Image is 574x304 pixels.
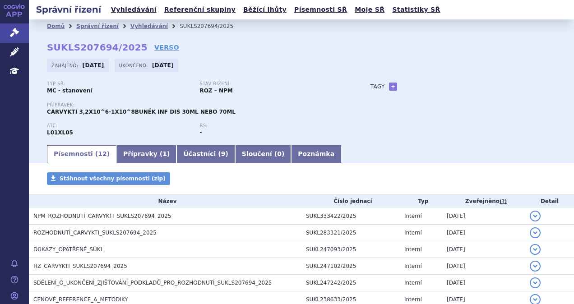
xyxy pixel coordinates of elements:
span: Interní [404,246,422,253]
a: Běžící lhůty [241,4,289,16]
a: Vyhledávání [130,23,168,29]
a: + [389,83,397,91]
strong: - [199,129,202,136]
a: Referenční skupiny [162,4,238,16]
strong: [DATE] [152,62,174,69]
p: Stav řízení: [199,81,343,87]
h3: Tagy [370,81,385,92]
th: Typ [400,194,442,208]
p: ATC: [47,123,190,129]
span: Stáhnout všechny písemnosti (zip) [60,175,166,182]
p: Typ SŘ: [47,81,190,87]
th: Číslo jednací [301,194,400,208]
strong: ROZ – NPM [199,88,232,94]
span: Interní [404,230,422,236]
span: SDĚLENÍ_O_UKONČENÍ_ZJIŠŤOVÁNÍ_PODKLADŮ_PRO_ROZHODNUTÍ_SUKLS207694_2025 [33,280,272,286]
button: detail [530,261,541,272]
a: Sloučení (0) [235,145,291,163]
a: Vyhledávání [108,4,159,16]
th: Název [29,194,301,208]
button: detail [530,277,541,288]
span: Interní [404,213,422,219]
span: 1 [162,150,167,157]
span: 12 [98,150,106,157]
a: Statistiky SŘ [389,4,443,16]
a: Přípravky (1) [116,145,176,163]
strong: MC - stanovení [47,88,92,94]
span: Interní [404,263,422,269]
strong: CILTAKABTAGEN AUTOLEUCEL [47,129,73,136]
a: Písemnosti SŘ [292,4,350,16]
td: [DATE] [442,241,525,258]
button: detail [530,227,541,238]
p: RS: [199,123,343,129]
li: SUKLS207694/2025 [180,19,245,33]
span: CENOVÉ_REFERENCE_A_METODIKY [33,296,128,303]
a: Účastníci (9) [176,145,235,163]
span: 9 [221,150,226,157]
button: detail [530,244,541,255]
a: Stáhnout všechny písemnosti (zip) [47,172,170,185]
td: SUKL283321/2025 [301,225,400,241]
span: ROZHODNUTÍ_CARVYKTI_SUKLS207694_2025 [33,230,157,236]
a: Domů [47,23,65,29]
span: DŮKAZY_OPATŘENÉ_SÚKL [33,246,103,253]
th: Zveřejněno [442,194,525,208]
td: SUKL247242/2025 [301,275,400,291]
strong: SUKLS207694/2025 [47,42,148,53]
abbr: (?) [500,198,507,205]
p: Přípravek: [47,102,352,108]
a: VERSO [154,43,179,52]
h2: Správní řízení [29,3,108,16]
td: SUKL247093/2025 [301,241,400,258]
strong: [DATE] [83,62,104,69]
td: [DATE] [442,275,525,291]
span: HZ_CARVYKTI_SUKLS207694_2025 [33,263,127,269]
span: Ukončeno: [119,62,150,69]
td: [DATE] [442,208,525,225]
span: CARVYKTI 3,2X10^6-1X10^8BUNĚK INF DIS 30ML NEBO 70ML [47,109,236,115]
a: Správní řízení [76,23,119,29]
span: Interní [404,296,422,303]
span: 0 [277,150,282,157]
button: detail [530,211,541,221]
td: SUKL333422/2025 [301,208,400,225]
a: Poznámka [291,145,341,163]
td: SUKL247102/2025 [301,258,400,275]
span: NPM_ROZHODNUTÍ_CARVYKTI_SUKLS207694_2025 [33,213,171,219]
span: Zahájeno: [51,62,80,69]
td: [DATE] [442,258,525,275]
span: Interní [404,280,422,286]
a: Moje SŘ [352,4,387,16]
th: Detail [525,194,574,208]
a: Písemnosti (12) [47,145,116,163]
td: [DATE] [442,225,525,241]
